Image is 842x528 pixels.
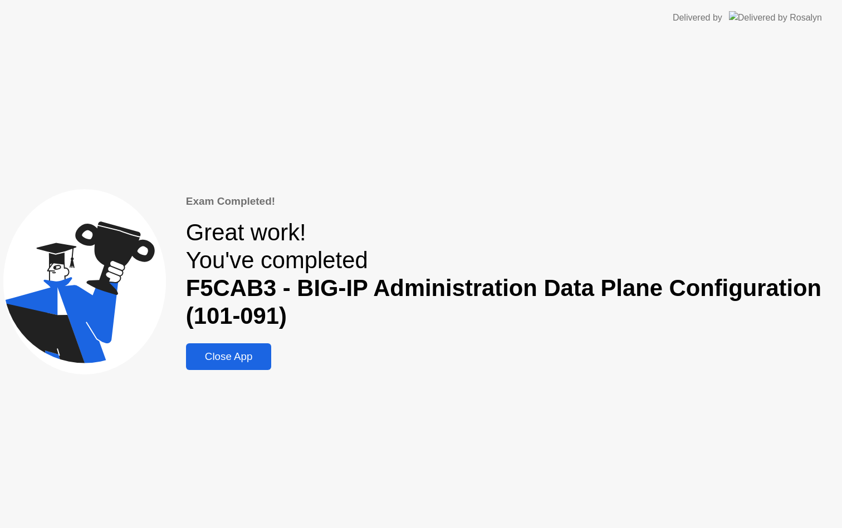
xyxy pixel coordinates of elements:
div: Great work! You've completed [186,219,839,330]
b: F5CAB3 - BIG-IP Administration Data Plane Configuration (101-091) [186,275,821,329]
div: Close App [189,351,268,363]
img: Delivered by Rosalyn [729,11,822,24]
button: Close App [186,343,272,370]
div: Delivered by [673,11,722,24]
div: Exam Completed! [186,194,839,209]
